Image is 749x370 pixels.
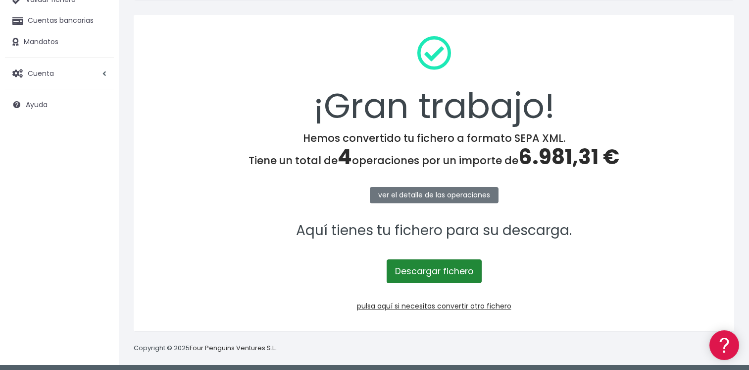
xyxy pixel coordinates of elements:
a: Mandatos [5,32,114,53]
a: pulsa aquí si necesitas convertir otro fichero [357,301,511,311]
span: 6.981,31 € [518,142,619,172]
div: ¡Gran trabajo! [147,28,721,132]
a: Cuenta [5,63,114,84]
a: Ayuda [5,94,114,115]
a: Descargar fichero [387,259,482,283]
a: Cuentas bancarias [5,10,114,31]
a: Four Penguins Ventures S.L. [190,343,276,353]
h4: Hemos convertido tu fichero a formato SEPA XML. Tiene un total de operaciones por un importe de [147,132,721,170]
span: Cuenta [28,68,54,78]
span: Ayuda [26,100,48,110]
p: Aquí tienes tu fichero para su descarga. [147,220,721,242]
a: ver el detalle de las operaciones [370,187,499,203]
span: 4 [338,142,352,172]
p: Copyright © 2025 . [134,343,278,354]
